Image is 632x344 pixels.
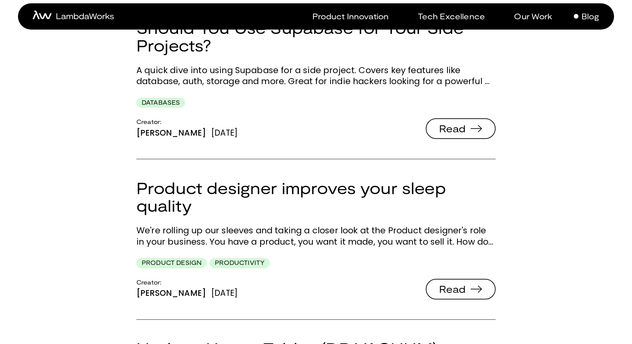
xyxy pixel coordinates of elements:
[136,98,185,108] div: Databases
[312,11,389,21] p: Product Innovation
[136,18,468,55] a: Should You Use Supabase for Your Side Projects?
[136,258,207,268] div: Product Design
[136,288,206,297] div: [PERSON_NAME]
[136,279,237,286] div: Creator:
[439,123,466,133] span: Read
[506,11,552,21] a: Our Work
[136,65,496,87] p: A quick dive into using Supabase for a side project. Covers key features like database, auth, sto...
[426,279,496,299] button: Read
[33,10,114,22] a: home-icon
[211,288,237,297] div: [DATE]
[136,225,496,247] p: We're rolling up our sleeves and taking a closer look at the Product designer's role in your busi...
[410,11,485,21] a: Tech Excellence
[211,128,237,137] div: [DATE]
[304,11,389,21] a: Product Innovation
[136,118,237,126] div: Creator:
[418,11,485,21] p: Tech Excellence
[210,258,270,268] div: Productivity
[136,178,450,215] a: Product designer improves your sleep quality
[136,128,206,137] div: [PERSON_NAME]
[581,11,599,21] p: Blog
[439,284,466,294] span: Read
[426,118,496,139] button: Read
[573,11,599,21] a: Blog
[514,11,552,21] p: Our Work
